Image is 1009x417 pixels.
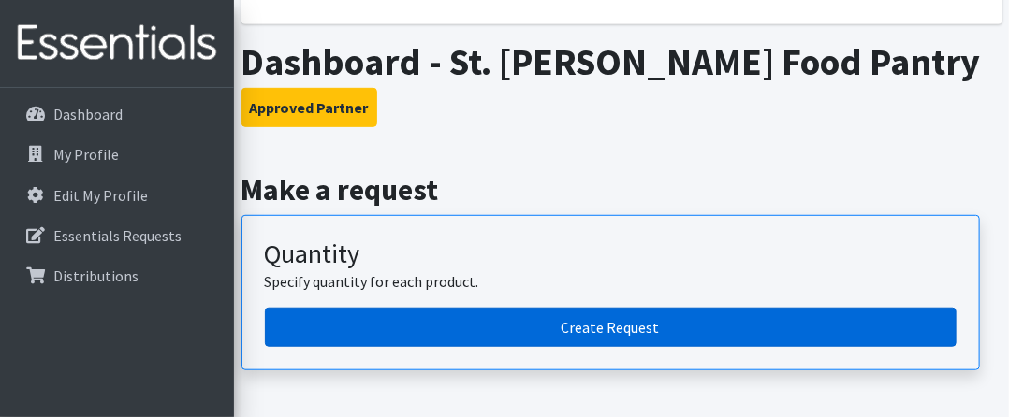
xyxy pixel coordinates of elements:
[7,95,227,133] a: Dashboard
[7,257,227,295] a: Distributions
[53,266,139,285] p: Distributions
[53,226,182,245] p: Essentials Requests
[241,39,1002,84] h1: Dashboard - St. [PERSON_NAME] Food Pantry
[265,308,957,347] a: Create a request by quantity
[265,270,957,293] p: Specify quantity for each product.
[265,238,957,270] h3: Quantity
[7,217,227,254] a: Essentials Requests
[7,12,227,75] img: HumanEssentials
[241,172,1002,208] h2: Make a request
[53,145,119,164] p: My Profile
[241,88,377,127] button: Approved Partner
[53,186,148,205] p: Edit My Profile
[7,177,227,214] a: Edit My Profile
[7,136,227,173] a: My Profile
[53,105,123,123] p: Dashboard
